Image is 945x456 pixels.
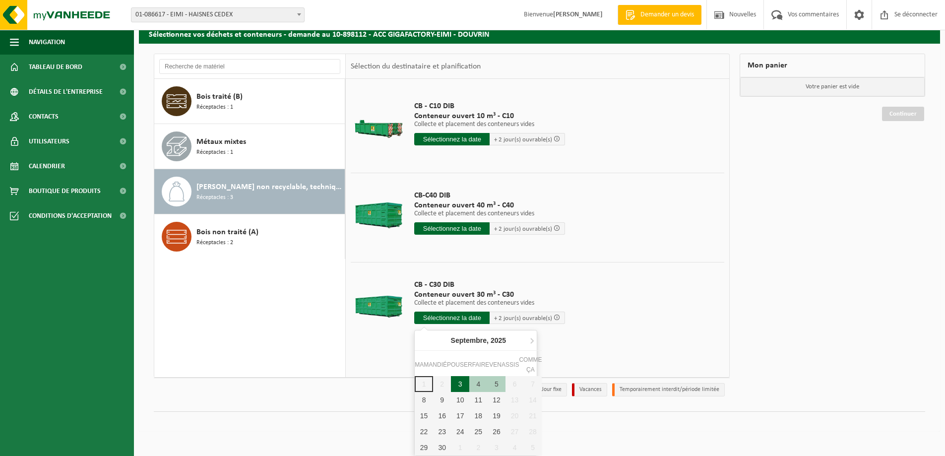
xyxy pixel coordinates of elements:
[495,444,499,452] font: 3
[475,396,483,404] font: 11
[29,138,69,145] font: Utilisateurs
[640,11,694,18] font: Demander un devis
[414,210,534,217] font: Collecte et placement des conteneurs vides
[494,315,552,322] font: + 2 jour(s) ouvrable(s)
[882,107,924,121] a: Continuer
[159,59,340,74] input: Recherche de matériel
[451,336,489,344] font: Septembre,
[475,412,483,420] font: 18
[196,228,258,236] font: Bois non traité (A)
[493,396,501,404] font: 12
[620,387,719,392] font: Temporairement interdit/période limitée
[524,11,553,18] font: Bienvenue
[889,111,917,117] font: Continuer
[414,222,490,235] input: Sélectionnez la date
[29,88,103,96] font: Détails de l'entreprise
[29,163,65,170] font: Calendrier
[196,104,233,110] font: Réceptacles : 1
[414,192,450,199] font: CB-C40 DIB
[154,169,345,214] button: [PERSON_NAME] non recyclable, techniquement incombustible (combustible) Réceptacles : 3
[542,387,562,392] font: Jour fixe
[29,64,82,71] font: Tableau de bord
[420,412,428,420] font: 15
[493,428,501,436] font: 26
[196,183,460,191] font: [PERSON_NAME] non recyclable, techniquement incombustible (combustible)
[472,361,490,368] font: faire
[131,8,304,22] span: 01-086617 - EIMI - HAISNES CEDEX
[154,79,345,124] button: Bois traité (B) Réceptacles : 1
[476,444,480,452] font: 2
[414,133,490,145] input: Sélectionnez la date
[154,214,345,259] button: Bois non traité (A) Réceptacles : 2
[196,195,233,200] font: Réceptacles : 3
[414,291,514,299] font: Conteneur ouvert 30 m³ - C30
[806,83,859,90] font: Votre panier est vide
[458,444,462,452] font: 1
[437,361,443,368] font: di
[475,428,483,436] font: 25
[351,63,481,70] font: Sélection du destinataire et planification
[456,412,464,420] font: 17
[494,226,552,232] font: + 2 jour(s) ouvrable(s)
[502,361,519,368] font: Assis
[149,31,490,39] font: Sélectionnez vos déchets et conteneurs - demande au 10-898112 - ACC GIGAFACTORY-EIMI - DOUVRIN
[196,240,233,246] font: Réceptacles : 2
[788,11,839,18] font: Vos commentaires
[489,361,502,368] font: Ven
[131,7,305,22] span: 01-086617 - EIMI - HAISNES CEDEX
[414,102,454,110] font: CB - C10 DIB
[519,356,542,373] font: Comme ça
[438,412,446,420] font: 16
[438,428,446,436] font: 23
[458,380,462,388] font: 3
[29,39,65,46] font: Navigation
[456,428,464,436] font: 24
[196,93,243,101] font: Bois traité (B)
[618,5,701,25] a: Demander un devis
[415,361,437,368] font: maman
[154,124,345,169] button: Métaux mixtes Réceptacles : 1
[440,396,444,404] font: 9
[29,113,59,121] font: Contacts
[438,444,446,452] font: 30
[495,380,499,388] font: 5
[493,412,501,420] font: 19
[29,188,101,195] font: Boutique de produits
[414,121,534,128] font: Collecte et placement des conteneurs vides
[894,11,938,18] font: Se déconnecter
[748,62,787,69] font: Mon panier
[414,312,490,324] input: Sélectionnez la date
[414,201,514,209] font: Conteneur ouvert 40 m³ - C40
[456,396,464,404] font: 10
[729,11,756,18] font: Nouvelles
[420,444,428,452] font: 29
[29,212,112,220] font: Conditions d'acceptation
[414,112,514,120] font: Conteneur ouvert 10 m³ - C10
[414,299,534,307] font: Collecte et placement des conteneurs vides
[553,11,603,18] font: [PERSON_NAME]
[579,387,602,392] font: Vacances
[476,380,480,388] font: 4
[443,361,472,368] font: Épouser
[414,281,454,289] font: CB - C30 DIB
[135,11,233,18] font: 01-086617 - EIMI - HAISNES CEDEX
[422,396,426,404] font: 8
[494,136,552,143] font: + 2 jour(s) ouvrable(s)
[491,336,506,344] font: 2025
[420,428,428,436] font: 22
[196,138,246,146] font: Métaux mixtes
[196,149,233,155] font: Réceptacles : 1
